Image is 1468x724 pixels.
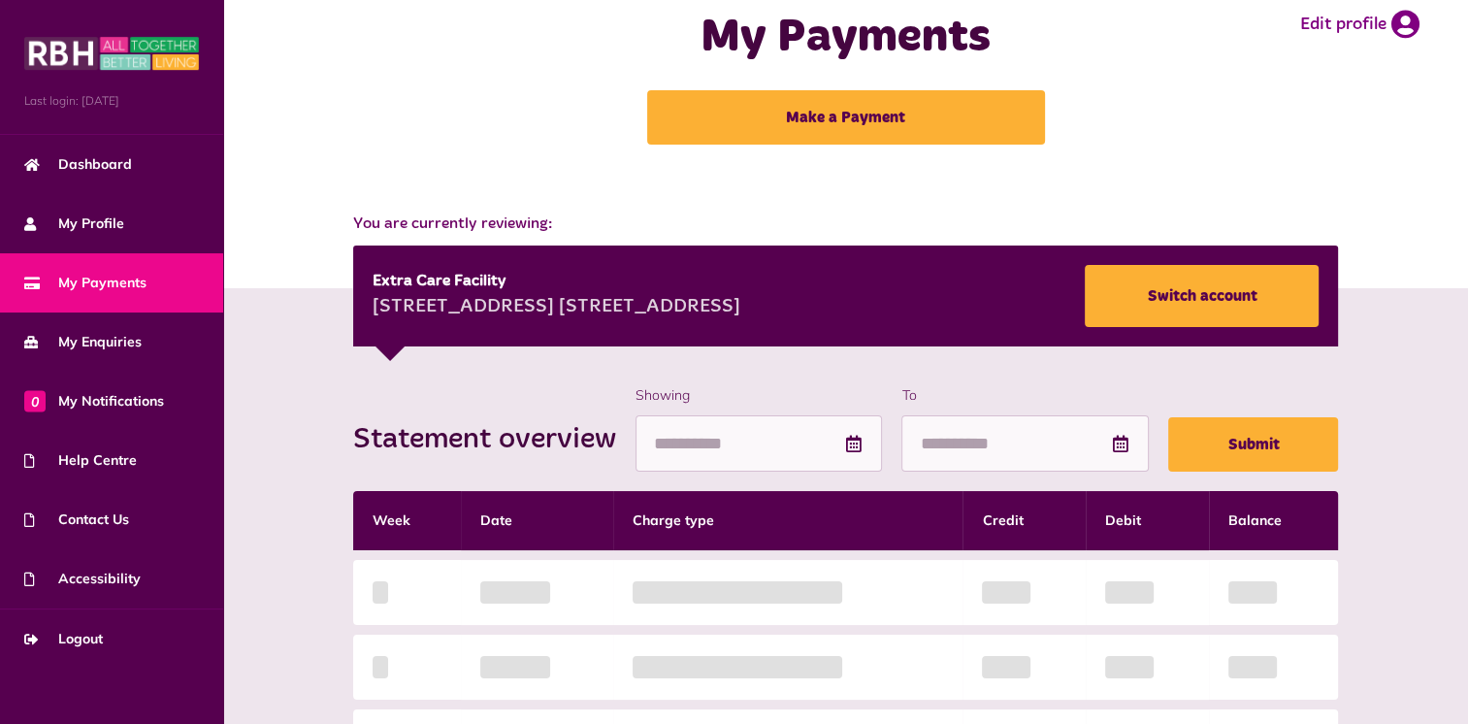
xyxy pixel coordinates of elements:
[1085,265,1319,327] a: Switch account
[24,34,199,73] img: MyRBH
[24,390,46,411] span: 0
[24,629,103,649] span: Logout
[24,569,141,589] span: Accessibility
[24,510,129,530] span: Contact Us
[373,293,740,322] div: [STREET_ADDRESS] [STREET_ADDRESS]
[24,92,199,110] span: Last login: [DATE]
[373,270,740,293] div: Extra Care Facility
[1300,10,1419,39] a: Edit profile
[24,214,124,234] span: My Profile
[24,273,147,293] span: My Payments
[24,154,132,175] span: Dashboard
[647,90,1045,145] a: Make a Payment
[24,391,164,411] span: My Notifications
[353,213,1339,236] span: You are currently reviewing:
[554,10,1138,66] h1: My Payments
[24,450,137,471] span: Help Centre
[24,332,142,352] span: My Enquiries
